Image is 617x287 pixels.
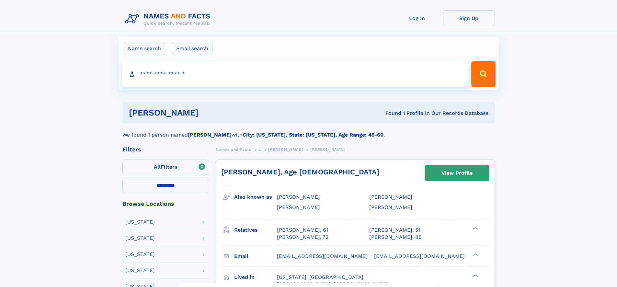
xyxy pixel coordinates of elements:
a: [PERSON_NAME], Age [DEMOGRAPHIC_DATA] [221,168,379,176]
a: [PERSON_NAME] [268,145,303,153]
a: Sign Up [443,10,495,26]
b: [PERSON_NAME] [188,132,232,138]
h3: Email [234,251,277,262]
b: City: [US_STATE], State: [US_STATE], Age Range: 45-60 [243,132,383,138]
div: [US_STATE] [125,268,155,273]
label: Filters [122,160,209,175]
div: Browse Locations [122,201,209,207]
span: [PERSON_NAME] [310,147,345,152]
a: Names and Facts [216,145,251,153]
input: search input [122,61,469,87]
h3: Lived in [234,272,277,283]
h1: [PERSON_NAME] [129,109,292,117]
h3: Relatives [234,225,277,236]
div: Found 1 Profile In Our Records Database [292,110,488,117]
div: [US_STATE] [125,219,155,225]
div: ❯ [471,252,479,257]
span: [US_STATE], [GEOGRAPHIC_DATA] [277,274,363,280]
button: Search Button [471,61,495,87]
span: [PERSON_NAME] [369,204,412,210]
span: [PERSON_NAME] [268,147,303,152]
label: Email search [172,42,212,55]
a: [PERSON_NAME], 72 [277,234,328,241]
span: [EMAIL_ADDRESS][DOMAIN_NAME] [277,253,368,259]
img: Logo Names and Facts [122,10,216,28]
a: L [258,145,261,153]
div: [US_STATE] [125,236,155,241]
a: [PERSON_NAME], 61 [277,226,328,234]
div: View Profile [441,166,473,181]
a: View Profile [425,165,489,181]
span: [PERSON_NAME] [369,194,412,200]
div: ❯ [471,273,479,278]
span: L [258,147,261,152]
span: [PERSON_NAME] [277,204,320,210]
a: [PERSON_NAME], 88 [369,234,422,241]
a: Log In [391,10,443,26]
div: Filters [122,147,209,152]
div: We found 1 person named with . [122,123,495,139]
span: [PERSON_NAME] [277,194,320,200]
label: Name search [124,42,165,55]
div: [US_STATE] [125,252,155,257]
span: [EMAIL_ADDRESS][DOMAIN_NAME] [374,253,465,259]
a: [PERSON_NAME], 51 [369,226,420,234]
span: All [154,164,161,170]
h3: Also known as [234,192,277,203]
div: ❯ [471,226,479,230]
